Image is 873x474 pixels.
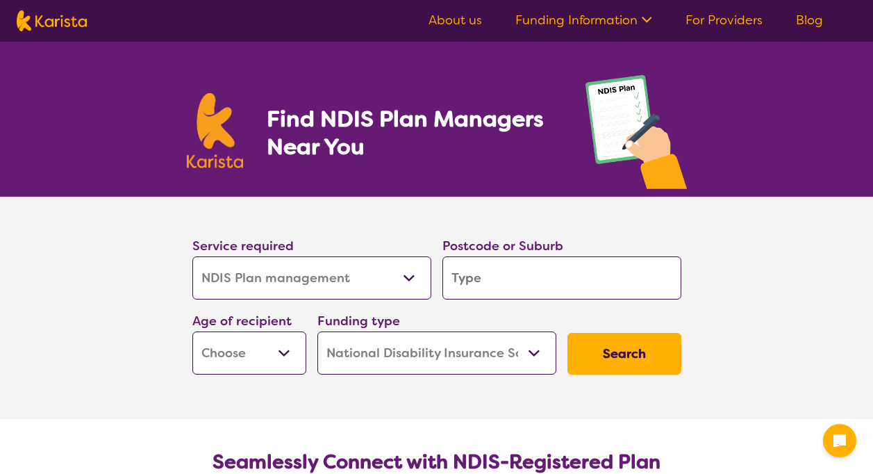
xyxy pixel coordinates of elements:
[796,12,823,28] a: Blog
[585,75,687,197] img: plan-management
[192,313,292,329] label: Age of recipient
[187,93,244,168] img: Karista logo
[267,105,557,161] h1: Find NDIS Plan Managers Near You
[442,256,681,300] input: Type
[17,10,87,31] img: Karista logo
[192,238,294,254] label: Service required
[317,313,400,329] label: Funding type
[515,12,652,28] a: Funding Information
[567,333,681,375] button: Search
[429,12,482,28] a: About us
[685,12,763,28] a: For Providers
[442,238,563,254] label: Postcode or Suburb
